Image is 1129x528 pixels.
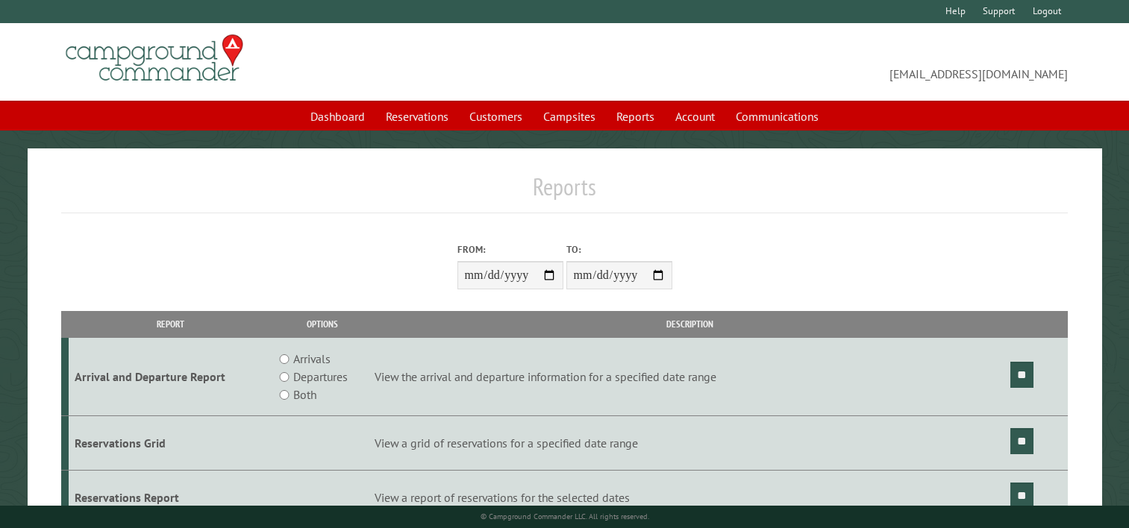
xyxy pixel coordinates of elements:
[293,350,331,368] label: Arrivals
[69,470,273,524] td: Reservations Report
[607,102,663,131] a: Reports
[457,242,563,257] label: From:
[301,102,374,131] a: Dashboard
[69,311,273,337] th: Report
[565,41,1069,83] span: [EMAIL_ADDRESS][DOMAIN_NAME]
[293,386,316,403] label: Both
[377,102,457,131] a: Reservations
[372,338,1008,416] td: View the arrival and departure information for a specified date range
[61,172,1068,213] h1: Reports
[566,242,672,257] label: To:
[372,416,1008,471] td: View a grid of reservations for a specified date range
[481,512,649,521] small: © Campground Commander LLC. All rights reserved.
[460,102,531,131] a: Customers
[727,102,828,131] a: Communications
[293,368,348,386] label: Departures
[61,29,248,87] img: Campground Commander
[666,102,724,131] a: Account
[372,470,1008,524] td: View a report of reservations for the selected dates
[69,416,273,471] td: Reservations Grid
[69,338,273,416] td: Arrival and Departure Report
[372,311,1008,337] th: Description
[534,102,604,131] a: Campsites
[273,311,372,337] th: Options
